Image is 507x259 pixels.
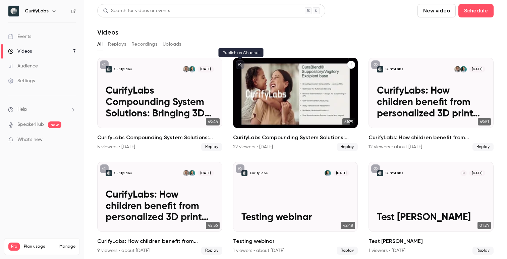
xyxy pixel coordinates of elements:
button: unpublished [371,164,380,173]
li: Testing webinar [233,162,358,255]
span: [DATE] [333,170,349,176]
h2: CurifyLabs: How children benefit from personalized 3D printed medicines produced by CurifyLabs Co... [369,134,494,142]
span: [DATE] [469,170,485,176]
button: unpublished [371,60,380,69]
span: Replay [337,247,358,255]
li: Test Sandra [369,162,494,255]
a: CurifyLabs: How children benefit from personalized 3D printed medicines produced by CurifyLabs Co... [369,58,494,151]
div: Videos [8,48,32,55]
p: CurifyLabs [385,171,403,175]
img: Ludmila Hrižanovska [460,66,467,72]
a: Test SandraCurifyLabsM[DATE]Test [PERSON_NAME]01:24Test [PERSON_NAME]1 viewers • [DATE]Replay [369,162,494,255]
p: Test [PERSON_NAME] [377,212,485,223]
div: Search for videos or events [103,7,170,14]
img: Test Sandra [377,170,383,176]
button: Replays [108,39,126,50]
span: 51:29 [342,118,355,125]
span: Help [17,106,27,113]
p: CurifyLabs [385,67,403,71]
li: CurifyLabs Compounding System Solutions: Bringing 3D Printing of Personalized Medicines to Hospit... [233,58,358,151]
div: 1 viewers • about [DATE] [233,247,284,254]
span: [DATE] [198,170,214,176]
button: Schedule [458,4,494,17]
span: Replay [201,247,222,255]
div: 12 viewers • about [DATE] [369,144,422,150]
span: 01:24 [477,222,491,229]
span: 42:48 [341,222,355,229]
span: new [48,121,61,128]
li: help-dropdown-opener [8,106,76,113]
img: Niklas Sandler [183,170,189,176]
h1: Videos [97,28,118,36]
div: Settings [8,77,35,84]
h2: CurifyLabs: How children benefit from personalized 3D printed medicines produced by CurifyLabs Co... [97,237,222,245]
span: Replay [337,143,358,151]
div: 5 viewers • [DATE] [97,144,135,150]
div: Events [8,33,31,40]
button: All [97,39,103,50]
button: Recordings [131,39,157,50]
p: CurifyLabs [250,171,268,175]
h2: Testing webinar [233,237,358,245]
a: SpeakerHub [17,121,44,128]
img: Ludmila Hrižanovska [325,170,331,176]
p: CurifyLabs [114,171,132,175]
div: 1 viewers • [DATE] [369,247,405,254]
img: CurifyLabs: How children benefit from personalized 3D printed medicines produced by CurifyLabs Co... [377,66,383,72]
span: Replay [201,143,222,151]
img: Testing webinar [241,170,248,176]
h2: CurifyLabs Compounding System Solutions: Bringing 3D Printing of Personalized Medicines to Hospit... [233,134,358,142]
button: unpublished [100,164,109,173]
img: Niklas Sandler [183,66,189,72]
span: Replay [472,143,494,151]
a: 51:29CurifyLabs Compounding System Solutions: Bringing 3D Printing of Personalized Medicines to H... [233,58,358,151]
button: Uploads [163,39,181,50]
p: CurifyLabs [114,67,132,71]
span: 49:46 [206,118,220,125]
p: CurifyLabs: How children benefit from personalized 3D printed medicines produced by CurifyLabs Co... [106,190,214,223]
p: CurifyLabs: How children benefit from personalized 3D printed medicines produced by CurifyLabs Co... [377,86,485,119]
h6: CurifyLabs [25,8,49,14]
button: unpublished [236,60,244,69]
p: CurifyLabs Compounding System Solutions: Bringing 3D Printing of Personalized Medicines to Hospit... [106,86,214,119]
img: Niklas Sandler [454,66,461,72]
a: Testing webinarCurifyLabsLudmila Hrižanovska[DATE]Testing webinar42:48Testing webinar1 viewers • ... [233,162,358,255]
div: M [460,170,467,177]
div: Audience [8,63,38,69]
button: unpublished [236,164,244,173]
button: New video [417,4,456,17]
section: Videos [97,4,494,255]
span: What's new [17,136,43,143]
h2: CurifyLabs Compounding System Solutions: Bringing 3D Printing of Personalized Medicines to Hospit... [97,134,222,142]
p: Testing webinar [241,212,349,223]
button: unpublished [100,60,109,69]
div: 22 viewers • [DATE] [233,144,273,150]
span: [DATE] [469,66,485,72]
img: CurifyLabs: How children benefit from personalized 3D printed medicines produced by CurifyLabs Co... [106,170,112,176]
span: Replay [472,247,494,255]
a: Manage [59,244,75,249]
span: Pro [8,243,20,251]
a: CurifyLabs Compounding System Solutions: Bringing 3D Printing of Personalized Medicines to Hospit... [97,58,222,151]
span: [DATE] [198,66,214,72]
h2: Test [PERSON_NAME] [369,237,494,245]
div: 9 viewers • about [DATE] [97,247,150,254]
a: CurifyLabs: How children benefit from personalized 3D printed medicines produced by CurifyLabs Co... [97,162,222,255]
img: Ludmila Hrižanovska [189,170,195,176]
img: CurifyLabs [8,6,19,16]
span: Plan usage [24,244,55,249]
img: CurifyLabs Compounding System Solutions: Bringing 3D Printing of Personalized Medicines to Hospit... [106,66,112,72]
img: Ludmila Hrižanovska [189,66,195,72]
span: 49:51 [478,118,491,125]
span: 45:36 [206,222,220,229]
